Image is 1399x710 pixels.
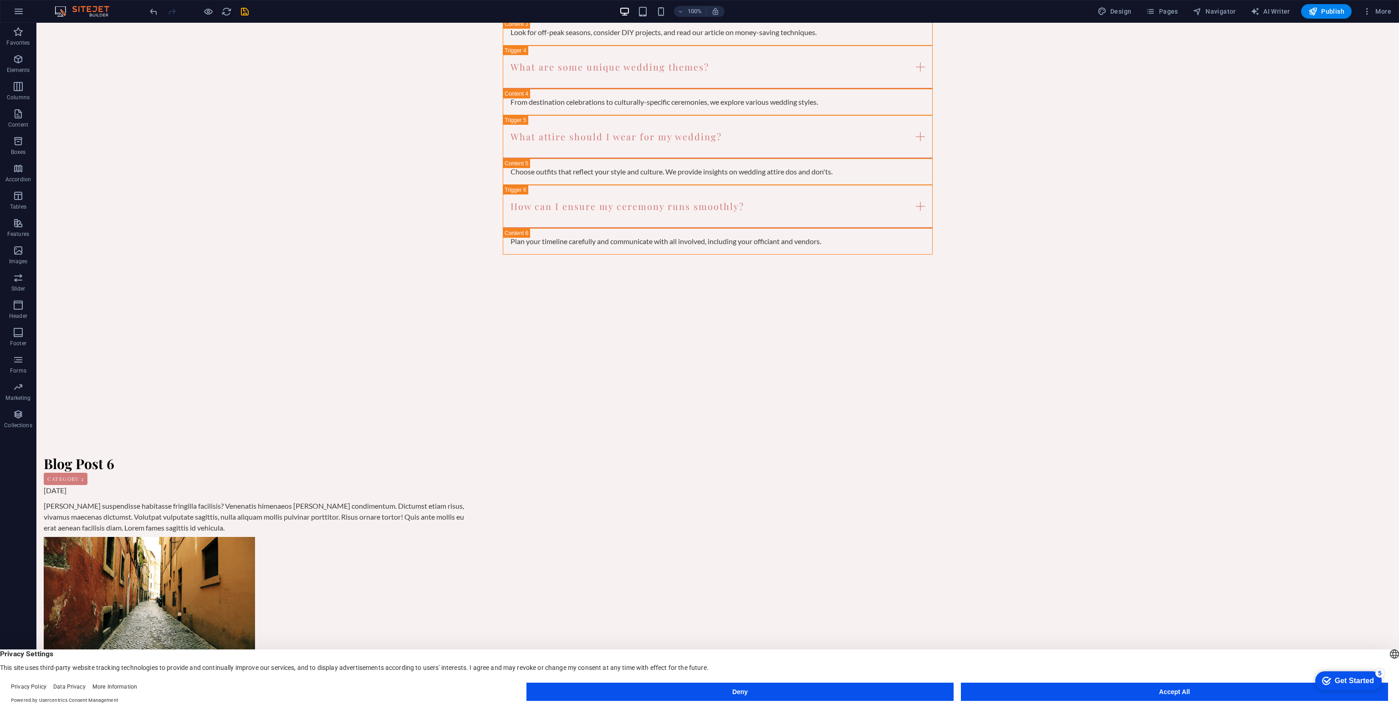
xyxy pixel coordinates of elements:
[10,340,26,347] p: Footer
[9,312,27,320] p: Header
[11,285,26,292] p: Slider
[7,66,30,74] p: Elements
[7,5,74,24] div: Get Started 5 items remaining, 0% complete
[7,94,30,101] p: Columns
[4,422,32,429] p: Collections
[8,121,28,128] p: Content
[1363,7,1391,16] span: More
[5,394,31,402] p: Marketing
[27,10,66,18] div: Get Started
[10,367,26,374] p: Forms
[10,203,26,210] p: Tables
[9,258,28,265] p: Images
[7,230,29,238] p: Features
[67,2,77,11] div: 5
[6,39,30,46] p: Favorites
[11,148,26,156] p: Boxes
[5,176,31,183] p: Accordion
[1359,4,1395,19] button: More
[36,23,1399,695] iframe: To enrich screen reader interactions, please activate Accessibility in Grammarly extension settings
